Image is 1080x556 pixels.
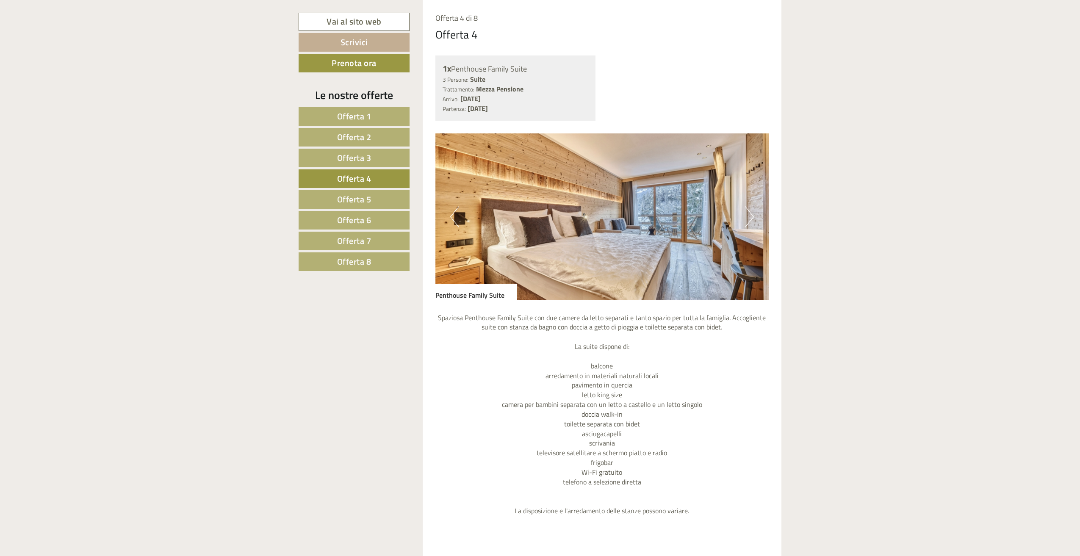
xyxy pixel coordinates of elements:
[443,63,589,75] div: Penthouse Family Suite
[745,206,754,227] button: Next
[435,27,478,42] div: Offerta 4
[337,193,371,206] span: Offerta 5
[337,213,371,227] span: Offerta 6
[337,172,371,185] span: Offerta 4
[6,50,215,86] div: Ciao buongiorno non trovo la Deluxe tra le offerte proposte sto provando a chiamare
[208,23,327,49] div: Buon giorno, come possiamo aiutarla?
[337,255,371,268] span: Offerta 8
[435,284,517,300] div: Penthouse Family Suite
[337,130,371,144] span: Offerta 2
[476,84,523,94] b: Mezza Pensione
[443,95,459,103] small: Arrivo:
[435,313,769,516] p: Spaziosa Penthouse Family Suite con due camere da letto separati e tanto spazio per tutta la fami...
[443,85,474,94] small: Trattamento:
[299,33,410,52] a: Scrivici
[337,234,371,247] span: Offerta 7
[443,105,466,113] small: Partenza:
[460,94,481,104] b: [DATE]
[435,133,769,300] img: image
[299,54,410,72] a: Prenota ora
[443,62,451,75] b: 1x
[289,219,334,238] button: Invia
[299,87,410,103] div: Le nostre offerte
[337,110,371,123] span: Offerta 1
[443,75,468,84] small: 3 Persone:
[13,52,211,59] div: [PERSON_NAME]
[470,74,485,84] b: Suite
[299,13,410,31] a: Vai al sito web
[13,78,211,84] small: 10:04
[435,12,478,24] span: Offerta 4 di 8
[152,6,182,21] div: [DATE]
[468,103,488,113] b: [DATE]
[450,206,459,227] button: Previous
[337,151,371,164] span: Offerta 3
[212,41,321,47] small: 10:03
[212,25,321,31] div: Lei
